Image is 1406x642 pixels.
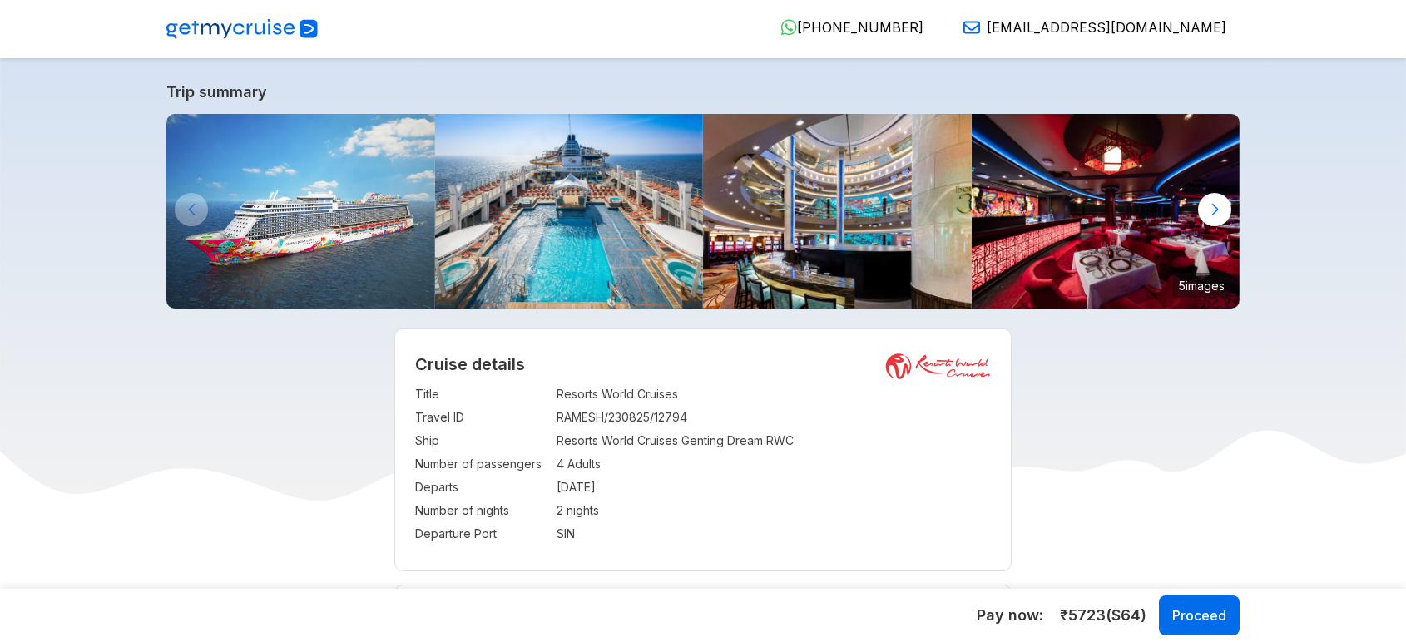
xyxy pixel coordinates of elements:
[166,83,1240,101] a: Trip summary
[166,114,435,309] img: GentingDreambyResortsWorldCruises-KlookIndia.jpg
[963,19,980,36] img: Email
[977,605,1043,625] h5: Pay now:
[415,452,548,476] td: Number of passengers
[703,114,972,309] img: 4.jpg
[415,522,548,546] td: Departure Port
[557,429,992,452] td: Resorts World Cruises Genting Dream RWC
[1060,605,1146,626] span: ₹ 5723 ($ 64 )
[557,499,992,522] td: 2 nights
[987,19,1226,36] span: [EMAIL_ADDRESS][DOMAIN_NAME]
[435,114,704,309] img: Main-Pool-800x533.jpg
[548,499,557,522] td: :
[548,522,557,546] td: :
[1172,273,1231,298] small: 5 images
[950,19,1226,36] a: [EMAIL_ADDRESS][DOMAIN_NAME]
[548,429,557,452] td: :
[415,354,992,374] h2: Cruise details
[415,429,548,452] td: Ship
[767,19,923,36] a: [PHONE_NUMBER]
[780,19,797,36] img: WhatsApp
[415,383,548,406] td: Title
[548,452,557,476] td: :
[548,476,557,499] td: :
[557,452,992,476] td: 4 Adults
[557,476,992,499] td: [DATE]
[557,522,992,546] td: SIN
[797,19,923,36] span: [PHONE_NUMBER]
[548,406,557,429] td: :
[415,476,548,499] td: Departs
[972,114,1240,309] img: 16.jpg
[415,499,548,522] td: Number of nights
[557,383,992,406] td: Resorts World Cruises
[557,406,992,429] td: RAMESH/230825/12794
[415,406,548,429] td: Travel ID
[1159,595,1240,635] button: Proceed
[548,383,557,406] td: :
